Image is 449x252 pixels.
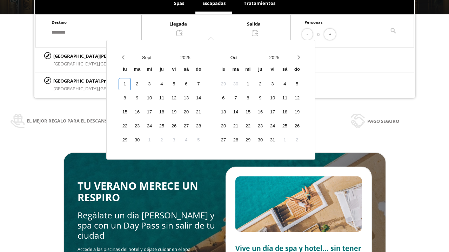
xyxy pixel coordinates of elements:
[254,106,266,118] div: 16
[143,64,155,76] div: mi
[131,64,143,76] div: ma
[119,92,131,104] div: 8
[266,134,279,146] div: 31
[291,106,303,118] div: 19
[180,120,192,132] div: 27
[242,64,254,76] div: mi
[229,64,242,76] div: ma
[180,78,192,90] div: 6
[217,106,229,118] div: 13
[217,92,229,104] div: 6
[324,29,336,40] button: +
[192,106,205,118] div: 21
[143,106,155,118] div: 17
[119,51,127,64] button: Previous month
[119,78,205,146] div: Calendar days
[168,92,180,104] div: 12
[254,78,266,90] div: 2
[143,120,155,132] div: 24
[217,134,229,146] div: 27
[131,134,143,146] div: 30
[279,64,291,76] div: sá
[291,120,303,132] div: 26
[229,134,242,146] div: 28
[131,120,143,132] div: 23
[180,134,192,146] div: 4
[155,92,168,104] div: 11
[242,106,254,118] div: 15
[254,134,266,146] div: 30
[131,78,143,90] div: 2
[166,51,205,64] button: Open years overlay
[279,120,291,132] div: 25
[155,64,168,76] div: ju
[304,20,323,25] span: Personas
[217,78,229,90] div: 29
[52,20,67,25] span: Destino
[155,106,168,118] div: 18
[254,51,294,64] button: Open years overlay
[27,117,138,125] span: El mejor regalo para el descanso y la salud
[229,78,242,90] div: 30
[229,106,242,118] div: 14
[168,106,180,118] div: 19
[242,78,254,90] div: 1
[291,134,303,146] div: 2
[168,134,180,146] div: 3
[217,64,303,146] div: Calendar wrapper
[119,64,131,76] div: lu
[168,78,180,90] div: 5
[168,120,180,132] div: 26
[279,106,291,118] div: 18
[180,64,192,76] div: sá
[168,64,180,76] div: vi
[266,92,279,104] div: 10
[53,85,99,92] span: [GEOGRAPHIC_DATA],
[155,120,168,132] div: 25
[53,61,99,67] span: [GEOGRAPHIC_DATA],
[229,92,242,104] div: 7
[242,134,254,146] div: 29
[266,120,279,132] div: 24
[291,78,303,90] div: 5
[131,92,143,104] div: 9
[119,134,131,146] div: 29
[192,134,205,146] div: 5
[235,176,362,232] img: Slide2.BHA6Qswy.webp
[217,64,229,76] div: lu
[294,51,303,64] button: Next month
[254,64,266,76] div: ju
[192,92,205,104] div: 14
[119,78,131,90] div: 1
[192,78,205,90] div: 7
[291,64,303,76] div: do
[99,61,143,67] span: [GEOGRAPHIC_DATA]
[143,78,155,90] div: 3
[217,120,229,132] div: 20
[242,120,254,132] div: 22
[119,106,131,118] div: 15
[254,92,266,104] div: 9
[101,78,122,84] span: Provincia
[53,77,143,85] p: [GEOGRAPHIC_DATA],
[266,78,279,90] div: 3
[78,179,198,204] span: TU VERANO MERECE UN RESPIRO
[143,92,155,104] div: 10
[214,51,254,64] button: Open months overlay
[155,78,168,90] div: 4
[217,78,303,146] div: Calendar days
[53,52,153,60] p: [GEOGRAPHIC_DATA][PERSON_NAME],
[180,92,192,104] div: 13
[279,92,291,104] div: 11
[155,134,168,146] div: 2
[119,120,131,132] div: 22
[78,209,215,241] span: Regálate un día [PERSON_NAME] y spa con un Day Pass sin salir de tu ciudad
[279,78,291,90] div: 4
[279,134,291,146] div: 1
[192,120,205,132] div: 28
[367,117,399,125] span: Pago seguro
[131,106,143,118] div: 16
[119,64,205,146] div: Calendar wrapper
[229,120,242,132] div: 21
[317,30,320,38] span: 0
